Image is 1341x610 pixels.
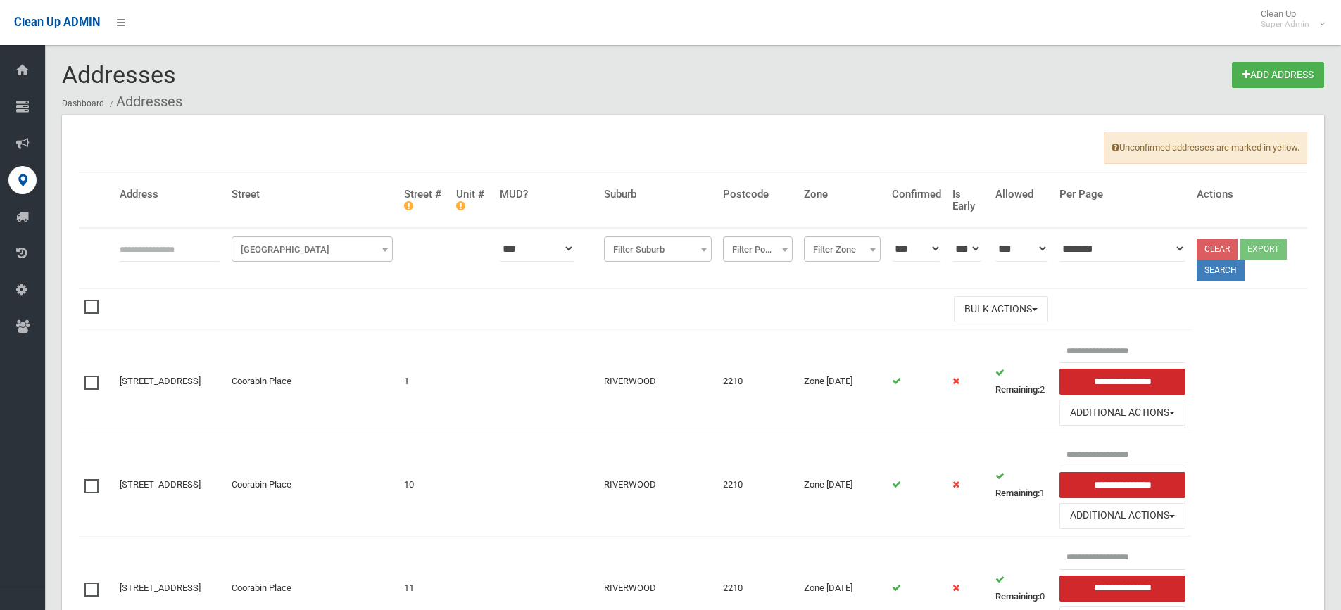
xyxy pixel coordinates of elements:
[398,330,451,433] td: 1
[807,240,877,260] span: Filter Zone
[604,236,712,262] span: Filter Suburb
[404,189,445,212] h4: Street #
[995,189,1047,201] h4: Allowed
[232,236,393,262] span: Filter Street
[726,240,789,260] span: Filter Postcode
[500,189,593,201] h4: MUD?
[598,330,717,433] td: RIVERWOOD
[226,330,398,433] td: Coorabin Place
[120,189,220,201] h4: Address
[1232,62,1324,88] a: Add Address
[226,433,398,537] td: Coorabin Place
[120,479,201,490] a: [STREET_ADDRESS]
[995,488,1040,498] strong: Remaining:
[62,99,104,108] a: Dashboard
[723,189,793,201] h4: Postcode
[14,15,100,29] span: Clean Up ADMIN
[798,330,886,433] td: Zone [DATE]
[235,240,389,260] span: Filter Street
[607,240,708,260] span: Filter Suburb
[804,236,881,262] span: Filter Zone
[717,433,798,537] td: 2210
[1104,132,1307,164] span: Unconfirmed addresses are marked in yellow.
[456,189,488,212] h4: Unit #
[1059,189,1186,201] h4: Per Page
[398,433,451,537] td: 10
[232,189,393,201] h4: Street
[106,89,182,115] li: Addresses
[804,189,881,201] h4: Zone
[995,591,1040,602] strong: Remaining:
[62,61,176,89] span: Addresses
[723,236,793,262] span: Filter Postcode
[1197,239,1238,260] a: Clear
[1059,400,1186,426] button: Additional Actions
[598,433,717,537] td: RIVERWOOD
[892,189,941,201] h4: Confirmed
[798,433,886,537] td: Zone [DATE]
[954,296,1048,322] button: Bulk Actions
[1197,260,1245,281] button: Search
[120,376,201,386] a: [STREET_ADDRESS]
[717,330,798,433] td: 2210
[1197,189,1302,201] h4: Actions
[1240,239,1287,260] button: Export
[1254,8,1323,30] span: Clean Up
[1261,19,1309,30] small: Super Admin
[952,189,985,212] h4: Is Early
[120,583,201,593] a: [STREET_ADDRESS]
[995,384,1040,395] strong: Remaining:
[990,433,1053,537] td: 1
[604,189,712,201] h4: Suburb
[1059,503,1186,529] button: Additional Actions
[990,330,1053,433] td: 2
